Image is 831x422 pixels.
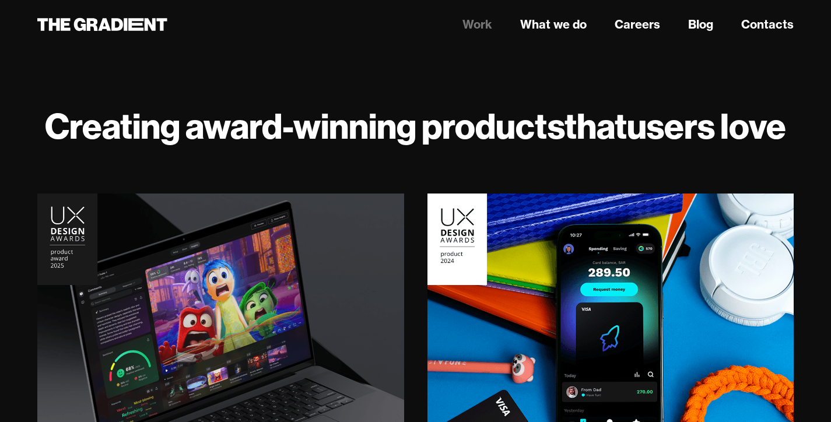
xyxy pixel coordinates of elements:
[688,16,713,33] a: Blog
[520,16,587,33] a: What we do
[564,104,627,148] strong: that
[741,16,794,33] a: Contacts
[37,105,794,147] h1: Creating award-winning products users love
[462,16,492,33] a: Work
[615,16,660,33] a: Careers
